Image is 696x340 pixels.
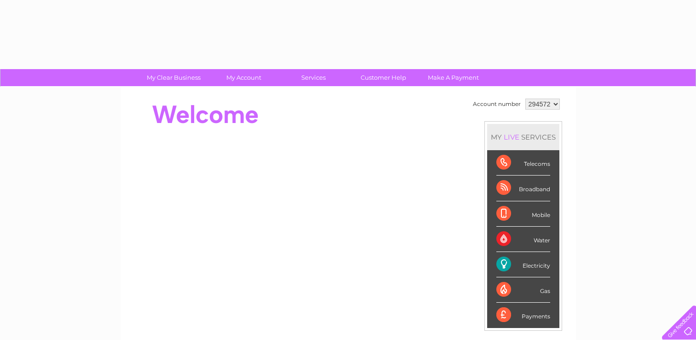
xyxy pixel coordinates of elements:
[496,277,550,303] div: Gas
[471,96,523,112] td: Account number
[487,124,559,150] div: MY SERVICES
[496,303,550,328] div: Payments
[496,252,550,277] div: Electricity
[206,69,282,86] a: My Account
[496,150,550,176] div: Telecoms
[502,133,521,141] div: LIVE
[136,69,212,86] a: My Clear Business
[276,69,351,86] a: Services
[345,69,421,86] a: Customer Help
[496,227,550,252] div: Water
[415,69,491,86] a: Make A Payment
[496,176,550,201] div: Broadband
[496,201,550,227] div: Mobile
